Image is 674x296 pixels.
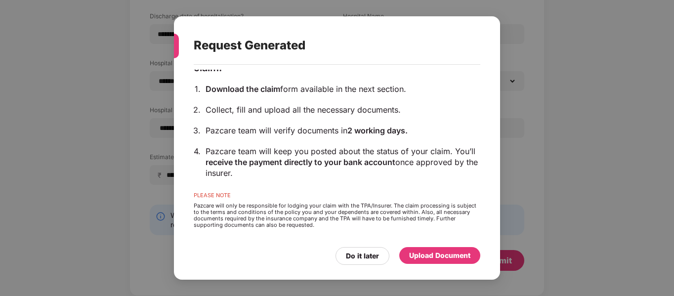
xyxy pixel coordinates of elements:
div: Pazcare team will verify documents in [206,125,478,136]
span: receive the payment directly to your bank account [206,157,395,167]
div: 2. [193,104,201,115]
div: form available in the next section. [206,84,478,94]
span: Download the claim [206,84,280,94]
div: Pazcare will only be responsible for lodging your claim with the TPA/Insurer. The claim processin... [194,203,478,228]
div: 1. [195,84,201,94]
div: Do it later [346,251,379,261]
div: 4. [194,146,201,157]
div: Pazcare team will keep you posted about the status of your claim. You’ll once approved by the ins... [206,146,478,178]
span: 2 working days. [347,126,408,135]
div: Collect, fill and upload all the necessary documents. [206,104,478,115]
div: PLEASE NOTE [194,192,478,203]
div: Upload Document [409,250,470,261]
div: Request Generated [194,26,457,65]
div: 3. [193,125,201,136]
